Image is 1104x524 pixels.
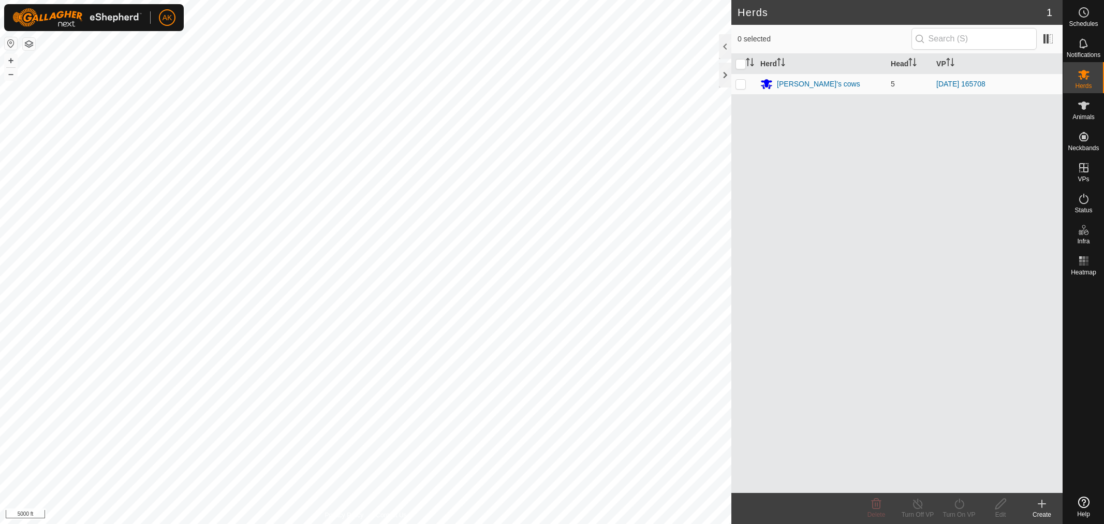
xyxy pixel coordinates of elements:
p-sorticon: Activate to sort [908,60,917,68]
button: – [5,68,17,80]
p-sorticon: Activate to sort [746,60,754,68]
span: Delete [867,511,886,518]
span: 5 [891,80,895,88]
span: VPs [1078,176,1089,182]
span: Status [1074,207,1092,213]
span: 1 [1047,5,1052,20]
div: Edit [980,510,1021,519]
a: Help [1063,492,1104,521]
a: Privacy Policy [325,511,364,520]
span: Infra [1077,238,1090,244]
input: Search (S) [911,28,1037,50]
th: Herd [756,54,887,74]
span: Help [1077,511,1090,517]
button: + [5,54,17,67]
th: Head [887,54,932,74]
div: Turn On VP [938,510,980,519]
button: Map Layers [23,38,35,50]
th: VP [932,54,1063,74]
button: Reset Map [5,37,17,50]
span: Heatmap [1071,269,1096,275]
span: 0 selected [738,34,911,45]
span: Schedules [1069,21,1098,27]
span: Notifications [1067,52,1100,58]
img: Gallagher Logo [12,8,142,27]
div: Create [1021,510,1063,519]
a: Contact Us [376,511,406,520]
span: AK [163,12,172,23]
div: [PERSON_NAME]'s cows [777,79,860,90]
span: Herds [1075,83,1092,89]
p-sorticon: Activate to sort [777,60,785,68]
span: Animals [1072,114,1095,120]
h2: Herds [738,6,1047,19]
a: [DATE] 165708 [936,80,985,88]
p-sorticon: Activate to sort [946,60,954,68]
div: Turn Off VP [897,510,938,519]
span: Neckbands [1068,145,1099,151]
